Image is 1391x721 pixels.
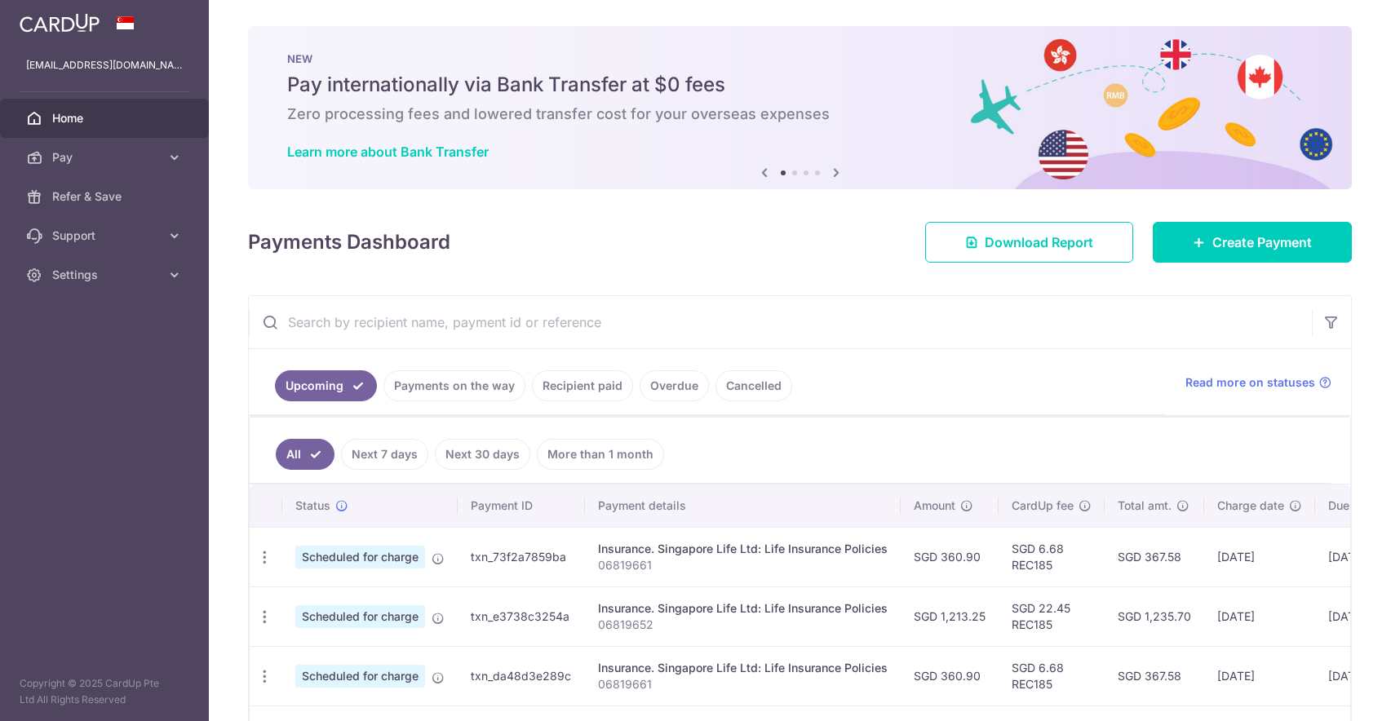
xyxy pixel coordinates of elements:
[537,439,664,470] a: More than 1 month
[901,527,999,586] td: SGD 360.90
[1118,498,1172,514] span: Total amt.
[1185,374,1331,391] a: Read more on statuses
[999,646,1105,706] td: SGD 6.68 REC185
[598,617,888,633] p: 06819652
[383,370,525,401] a: Payments on the way
[1204,586,1315,646] td: [DATE]
[598,676,888,692] p: 06819661
[458,646,585,706] td: txn_da48d3e289c
[598,557,888,573] p: 06819661
[715,370,792,401] a: Cancelled
[532,370,633,401] a: Recipient paid
[248,228,450,257] h4: Payments Dashboard
[52,110,160,126] span: Home
[52,228,160,244] span: Support
[287,52,1313,65] p: NEW
[1217,498,1284,514] span: Charge date
[295,665,425,688] span: Scheduled for charge
[295,605,425,628] span: Scheduled for charge
[925,222,1133,263] a: Download Report
[20,13,100,33] img: CardUp
[287,144,489,160] a: Learn more about Bank Transfer
[275,370,377,401] a: Upcoming
[1204,646,1315,706] td: [DATE]
[1328,498,1377,514] span: Due date
[1153,222,1352,263] a: Create Payment
[287,72,1313,98] h5: Pay internationally via Bank Transfer at $0 fees
[1105,527,1204,586] td: SGD 367.58
[52,267,160,283] span: Settings
[585,484,901,527] th: Payment details
[1105,646,1204,706] td: SGD 367.58
[287,104,1313,124] h6: Zero processing fees and lowered transfer cost for your overseas expenses
[598,600,888,617] div: Insurance. Singapore Life Ltd: Life Insurance Policies
[1212,232,1312,252] span: Create Payment
[295,498,330,514] span: Status
[276,439,334,470] a: All
[52,188,160,205] span: Refer & Save
[435,439,530,470] a: Next 30 days
[640,370,709,401] a: Overdue
[458,484,585,527] th: Payment ID
[295,546,425,568] span: Scheduled for charge
[914,498,955,514] span: Amount
[999,586,1105,646] td: SGD 22.45 REC185
[341,439,428,470] a: Next 7 days
[985,232,1093,252] span: Download Report
[901,646,999,706] td: SGD 360.90
[1185,374,1315,391] span: Read more on statuses
[249,296,1312,348] input: Search by recipient name, payment id or reference
[999,527,1105,586] td: SGD 6.68 REC185
[248,26,1352,189] img: Bank transfer banner
[1012,498,1074,514] span: CardUp fee
[598,541,888,557] div: Insurance. Singapore Life Ltd: Life Insurance Policies
[26,57,183,73] p: [EMAIL_ADDRESS][DOMAIN_NAME]
[598,660,888,676] div: Insurance. Singapore Life Ltd: Life Insurance Policies
[1204,527,1315,586] td: [DATE]
[1105,586,1204,646] td: SGD 1,235.70
[52,149,160,166] span: Pay
[901,586,999,646] td: SGD 1,213.25
[458,527,585,586] td: txn_73f2a7859ba
[458,586,585,646] td: txn_e3738c3254a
